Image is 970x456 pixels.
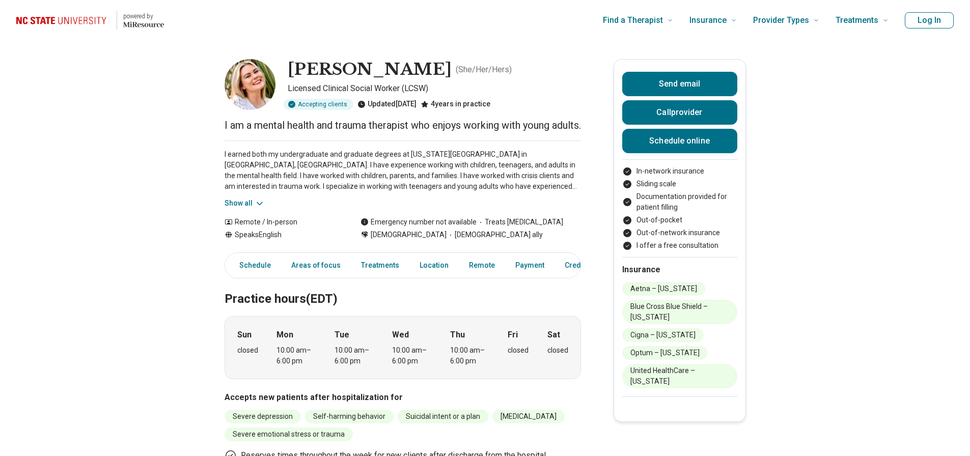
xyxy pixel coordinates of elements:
[463,255,501,276] a: Remote
[450,345,489,366] div: 10:00 am – 6:00 pm
[305,410,394,423] li: Self-harming behavior
[622,227,737,238] li: Out-of-network insurance
[413,255,455,276] a: Location
[225,217,340,227] div: Remote / In-person
[622,364,737,388] li: United HealthCare – [US_STATE]
[392,329,409,341] strong: Wed
[225,118,581,132] p: I am a mental health and trauma therapist who enjoys working with young adults.
[547,345,568,356] div: closed
[276,345,316,366] div: 10:00 am – 6:00 pm
[508,345,529,356] div: closed
[622,240,737,251] li: I offer a free consultation
[477,217,563,227] span: Treats [MEDICAL_DATA]
[225,391,581,404] h3: Accepts new patients after hospitalization for
[227,255,277,276] a: Schedule
[559,255,609,276] a: Credentials
[492,410,565,423] li: [MEDICAL_DATA]
[622,166,737,251] ul: Payment options
[398,410,488,423] li: Suicidal intent or a plan
[622,300,737,324] li: Blue Cross Blue Shield – [US_STATE]
[225,427,353,441] li: Severe emotional stress or trauma
[622,179,737,189] li: Sliding scale
[225,316,581,379] div: When does the program meet?
[225,149,581,192] p: I earned both my undergraduate and graduate degrees at [US_STATE][GEOGRAPHIC_DATA] in [GEOGRAPHIC...
[288,82,581,95] p: Licensed Clinical Social Worker (LCSW)
[276,329,293,341] strong: Mon
[355,255,405,276] a: Treatments
[285,255,347,276] a: Areas of focus
[361,217,477,227] div: Emergency number not available
[509,255,550,276] a: Payment
[392,345,431,366] div: 10:00 am – 6:00 pm
[284,99,353,110] div: Accepting clients
[335,329,349,341] strong: Tue
[225,230,340,240] div: Speaks English
[237,329,252,341] strong: Sun
[622,328,704,342] li: Cigna – [US_STATE]
[622,264,737,276] h2: Insurance
[622,191,737,213] li: Documentation provided for patient filling
[288,59,452,80] h1: [PERSON_NAME]
[622,282,705,296] li: Aetna – [US_STATE]
[905,12,954,28] button: Log In
[622,215,737,225] li: Out-of-pocket
[689,13,727,27] span: Insurance
[753,13,809,27] span: Provider Types
[622,129,737,153] a: Schedule online
[456,64,512,76] p: ( She/Her/Hers )
[371,230,447,240] span: [DEMOGRAPHIC_DATA]
[447,230,543,240] span: [DEMOGRAPHIC_DATA] ally
[450,329,465,341] strong: Thu
[421,99,490,110] div: 4 years in practice
[547,329,560,341] strong: Sat
[622,166,737,177] li: In-network insurance
[622,346,708,360] li: Optum – [US_STATE]
[123,12,164,20] p: powered by
[225,59,275,110] img: Cameron Addertion, Licensed Clinical Social Worker (LCSW)
[225,198,265,209] button: Show all
[225,410,301,423] li: Severe depression
[16,4,164,37] a: Home page
[622,100,737,125] button: Callprovider
[603,13,663,27] span: Find a Therapist
[335,345,374,366] div: 10:00 am – 6:00 pm
[225,266,581,308] h2: Practice hours (EDT)
[508,329,518,341] strong: Fri
[357,99,417,110] div: Updated [DATE]
[237,345,258,356] div: closed
[622,72,737,96] button: Send email
[836,13,878,27] span: Treatments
